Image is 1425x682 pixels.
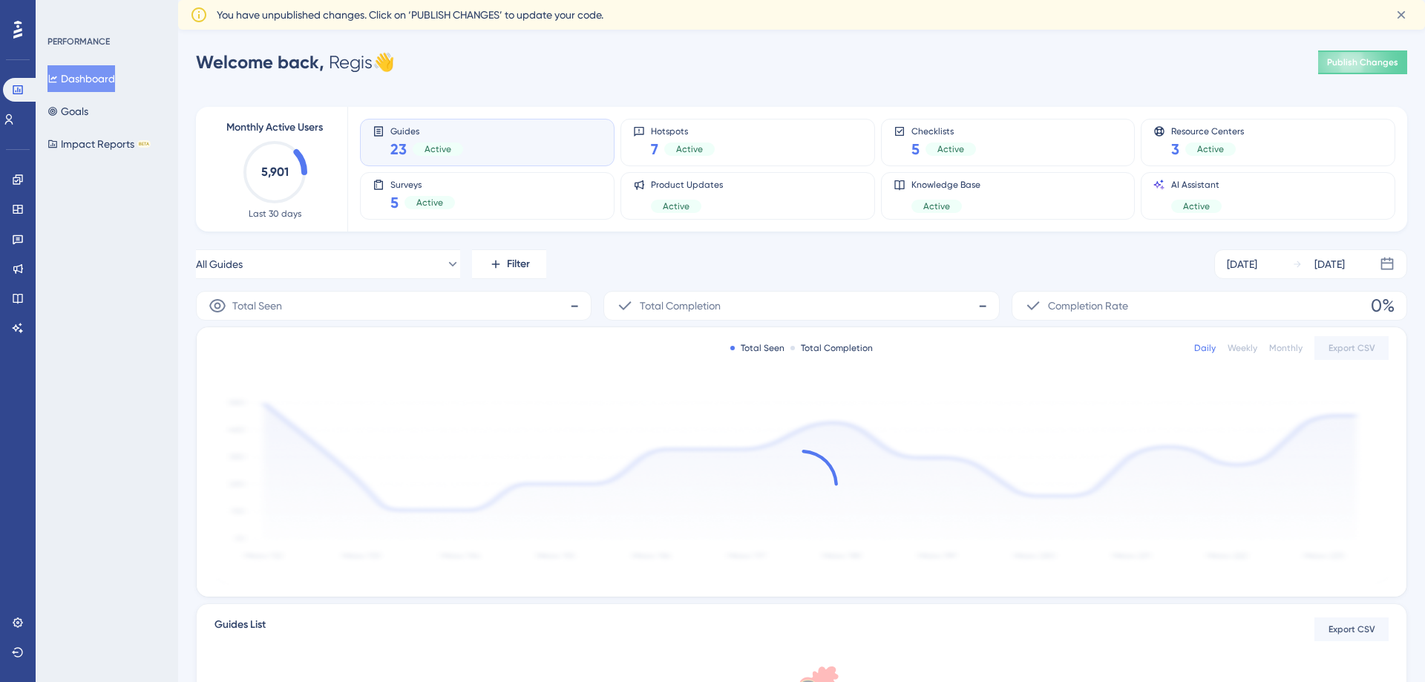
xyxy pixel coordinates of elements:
div: Weekly [1228,342,1257,354]
span: Welcome back, [196,51,324,73]
div: Monthly [1269,342,1303,354]
button: Dashboard [47,65,115,92]
div: Total Completion [790,342,873,354]
span: All Guides [196,255,243,273]
span: Total Seen [232,297,282,315]
span: Active [937,143,964,155]
span: Guides [390,125,463,136]
span: 5 [390,192,399,213]
span: AI Assistant [1171,179,1222,191]
span: Completion Rate [1048,297,1128,315]
button: Goals [47,98,88,125]
span: Active [923,200,950,212]
span: Monthly Active Users [226,119,323,137]
span: 3 [1171,139,1179,160]
span: - [978,294,987,318]
span: 7 [651,139,658,160]
span: Export CSV [1329,342,1375,354]
span: Active [425,143,451,155]
span: Active [676,143,703,155]
span: Hotspots [651,125,715,136]
span: Guides List [214,616,266,643]
span: Export CSV [1329,623,1375,635]
span: Resource Centers [1171,125,1244,136]
div: Regis 👋 [196,50,395,74]
div: [DATE] [1227,255,1257,273]
span: - [570,294,579,318]
div: [DATE] [1314,255,1345,273]
text: 5,901 [261,165,289,179]
div: PERFORMANCE [47,36,110,47]
span: Publish Changes [1327,56,1398,68]
span: Filter [507,255,530,273]
span: Product Updates [651,179,723,191]
button: Export CSV [1314,336,1389,360]
span: Active [1197,143,1224,155]
span: Surveys [390,179,455,189]
button: Export CSV [1314,617,1389,641]
span: You have unpublished changes. Click on ‘PUBLISH CHANGES’ to update your code. [217,6,603,24]
span: Active [663,200,689,212]
button: All Guides [196,249,460,279]
span: Active [416,197,443,209]
span: Checklists [911,125,976,136]
div: Total Seen [730,342,784,354]
span: 0% [1371,294,1395,318]
button: Publish Changes [1318,50,1407,74]
div: BETA [137,140,151,148]
span: Last 30 days [249,208,301,220]
button: Filter [472,249,546,279]
span: 5 [911,139,920,160]
button: Impact ReportsBETA [47,131,151,157]
div: Daily [1194,342,1216,354]
span: Total Completion [640,297,721,315]
span: Knowledge Base [911,179,980,191]
span: 23 [390,139,407,160]
span: Active [1183,200,1210,212]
